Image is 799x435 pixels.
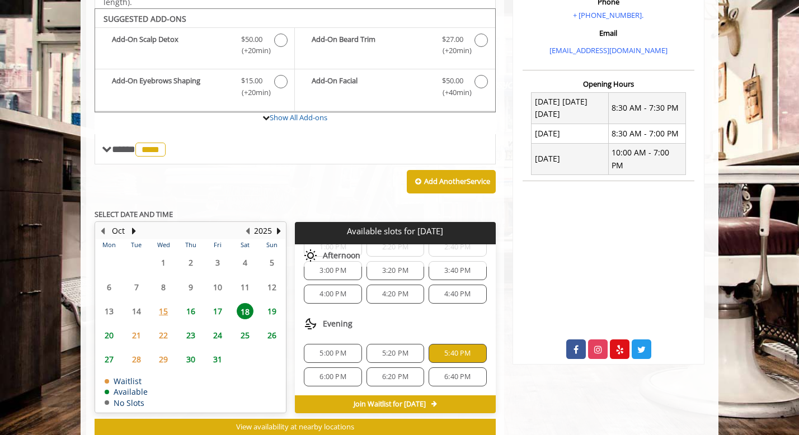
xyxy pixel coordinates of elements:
[150,347,177,371] td: Select day29
[150,299,177,323] td: Select day15
[304,367,361,386] div: 6:00 PM
[436,87,469,98] span: (+40min )
[304,261,361,280] div: 3:00 PM
[274,225,283,237] button: Next Year
[231,299,258,323] td: Select day18
[532,124,609,143] td: [DATE]
[300,75,489,101] label: Add-On Facial
[177,299,204,323] td: Select day16
[304,285,361,304] div: 4:00 PM
[129,225,138,237] button: Next Month
[204,239,231,250] th: Fri
[241,75,262,87] span: $15.00
[304,317,317,330] img: evening slots
[312,75,430,98] b: Add-On Facial
[407,170,496,193] button: Add AnotherService
[123,323,149,347] td: Select day21
[444,290,471,299] span: 4:40 PM
[319,290,346,299] span: 4:00 PM
[608,92,685,124] td: 8:30 AM - 7:30 PM
[366,261,424,280] div: 3:20 PM
[177,347,204,371] td: Select day30
[319,349,346,358] span: 5:00 PM
[382,372,408,381] span: 6:20 PM
[237,327,253,343] span: 25
[523,80,694,88] h3: Opening Hours
[101,351,117,367] span: 27
[429,344,486,363] div: 5:40 PM
[258,323,286,347] td: Select day26
[209,327,226,343] span: 24
[366,285,424,304] div: 4:20 PM
[98,225,107,237] button: Previous Month
[299,226,491,236] p: Available slots for [DATE]
[101,34,289,60] label: Add-On Scalp Detox
[128,327,145,343] span: 21
[209,351,226,367] span: 31
[236,422,354,432] span: View availability at nearby locations
[236,45,269,56] span: (+20min )
[112,75,230,98] b: Add-On Eyebrows Shaping
[204,299,231,323] td: Select day17
[319,372,346,381] span: 6:00 PM
[243,225,252,237] button: Previous Year
[104,13,186,24] b: SUGGESTED ADD-ONS
[549,45,668,55] a: [EMAIL_ADDRESS][DOMAIN_NAME]
[204,323,231,347] td: Select day24
[264,303,280,319] span: 19
[444,372,471,381] span: 6:40 PM
[424,176,490,186] b: Add Another Service
[150,323,177,347] td: Select day22
[209,303,226,319] span: 17
[112,225,125,237] button: Oct
[429,261,486,280] div: 3:40 PM
[95,209,173,219] b: SELECT DATE AND TIME
[155,327,172,343] span: 22
[95,8,496,112] div: The Made Man Haircut Add-onS
[312,34,430,57] b: Add-On Beard Trim
[204,347,231,371] td: Select day31
[150,239,177,250] th: Wed
[177,323,204,347] td: Select day23
[304,249,317,262] img: afternoon slots
[532,143,609,175] td: [DATE]
[264,327,280,343] span: 26
[573,10,643,20] a: + [PHONE_NUMBER].
[444,266,471,275] span: 3:40 PM
[96,347,123,371] td: Select day27
[105,377,148,385] td: Waitlist
[182,351,199,367] span: 30
[241,34,262,45] span: $50.00
[105,387,148,396] td: Available
[436,45,469,56] span: (+20min )
[155,303,172,319] span: 15
[236,87,269,98] span: (+20min )
[95,419,496,435] button: View availability at nearby locations
[96,239,123,250] th: Mon
[270,112,327,122] a: Show All Add-ons
[429,285,486,304] div: 4:40 PM
[182,327,199,343] span: 23
[254,225,272,237] button: 2025
[182,303,199,319] span: 16
[101,75,289,101] label: Add-On Eyebrows Shaping
[525,29,692,37] h3: Email
[442,34,463,45] span: $27.00
[96,323,123,347] td: Select day20
[354,400,426,409] span: Join Waitlist for [DATE]
[382,349,408,358] span: 5:20 PM
[123,239,149,250] th: Tue
[319,266,346,275] span: 3:00 PM
[442,75,463,87] span: $50.00
[608,143,685,175] td: 10:00 AM - 7:00 PM
[155,351,172,367] span: 29
[177,239,204,250] th: Thu
[300,34,489,60] label: Add-On Beard Trim
[323,251,360,260] span: Afternoon
[101,327,117,343] span: 20
[123,347,149,371] td: Select day28
[258,239,286,250] th: Sun
[382,266,408,275] span: 3:20 PM
[366,344,424,363] div: 5:20 PM
[105,399,148,407] td: No Slots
